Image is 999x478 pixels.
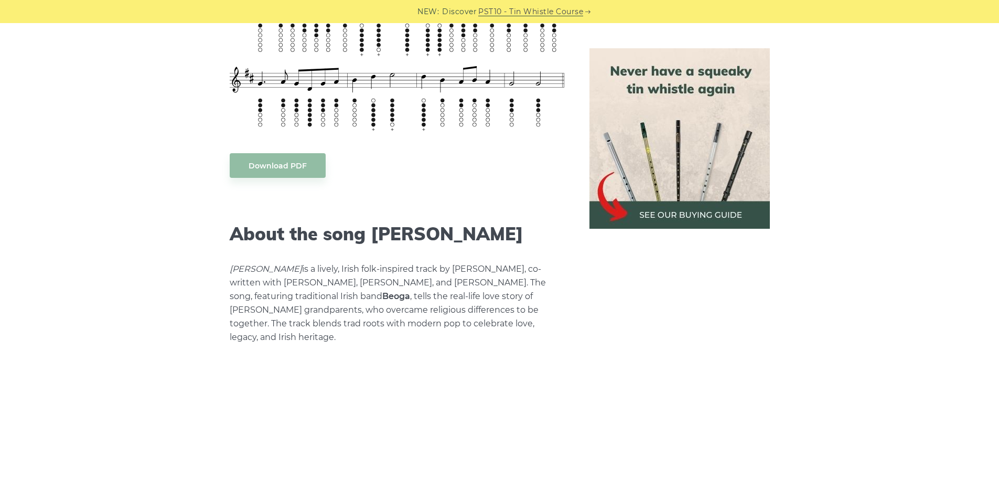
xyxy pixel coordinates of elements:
span: Discover [442,6,477,18]
h2: About the song [PERSON_NAME] [230,224,564,245]
img: tin whistle buying guide [589,48,770,229]
span: NEW: [417,6,439,18]
a: Download PDF [230,153,326,178]
strong: Beoga [382,291,410,301]
a: PST10 - Tin Whistle Course [478,6,583,18]
p: is a lively, Irish folk-inspired track by [PERSON_NAME], co-written with [PERSON_NAME], [PERSON_N... [230,262,564,344]
em: [PERSON_NAME] [230,264,302,274]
